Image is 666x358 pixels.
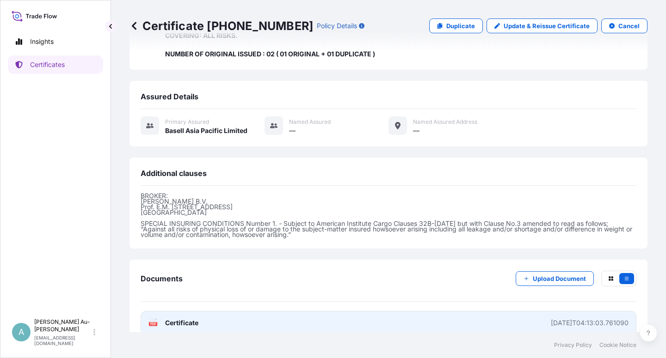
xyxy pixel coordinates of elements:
[289,126,296,135] span: —
[289,118,331,126] span: Named Assured
[141,311,636,335] a: PDFCertificate[DATE]T04:13:03.761090
[533,274,586,283] p: Upload Document
[487,18,598,33] a: Update & Reissue Certificate
[165,318,198,328] span: Certificate
[30,37,54,46] p: Insights
[165,118,209,126] span: Primary assured
[601,18,647,33] button: Cancel
[504,21,590,30] p: Update & Reissue Certificate
[446,21,475,30] p: Duplicate
[141,274,183,283] span: Documents
[8,55,103,74] a: Certificates
[516,271,594,286] button: Upload Document
[34,335,92,346] p: [EMAIL_ADDRESS][DOMAIN_NAME]
[618,21,640,30] p: Cancel
[141,92,198,101] span: Assured Details
[30,60,65,69] p: Certificates
[129,18,313,33] p: Certificate [PHONE_NUMBER]
[429,18,483,33] a: Duplicate
[34,318,92,333] p: [PERSON_NAME] Au-[PERSON_NAME]
[18,328,24,337] span: A
[599,341,636,349] a: Cookie Notice
[317,21,357,30] p: Policy Details
[141,169,207,178] span: Additional clauses
[413,126,419,135] span: —
[8,32,103,51] a: Insights
[165,126,247,135] span: Basell Asia Pacific Limited
[141,193,636,237] p: BROKER: [PERSON_NAME] B.V. Prof. E.M. [STREET_ADDRESS] [GEOGRAPHIC_DATA] SPECIAL INSURING CONDITI...
[413,118,477,126] span: Named Assured Address
[554,341,592,349] a: Privacy Policy
[551,318,629,328] div: [DATE]T04:13:03.761090
[150,322,156,326] text: PDF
